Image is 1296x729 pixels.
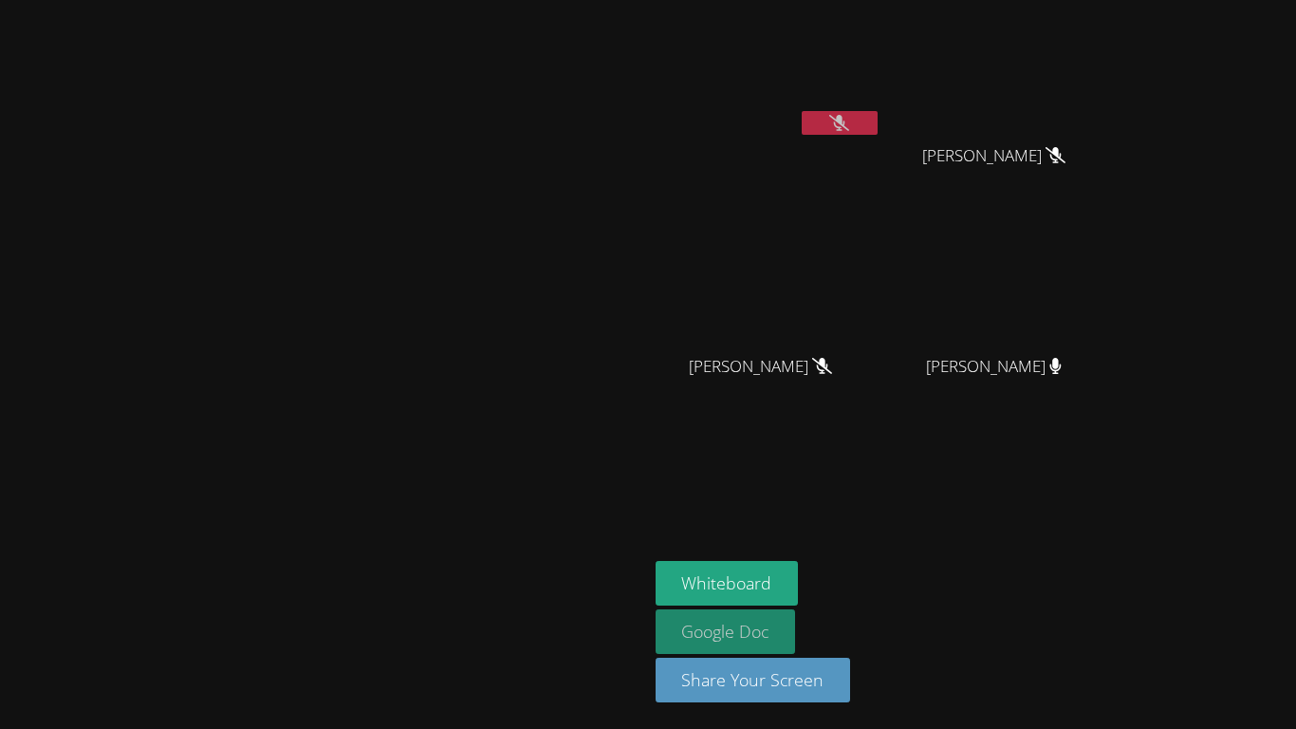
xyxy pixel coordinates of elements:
button: Share Your Screen [656,658,851,702]
a: Google Doc [656,609,796,654]
span: [PERSON_NAME] [689,353,832,381]
button: Whiteboard [656,561,799,606]
span: [PERSON_NAME] [926,353,1062,381]
span: [PERSON_NAME] [922,142,1065,170]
